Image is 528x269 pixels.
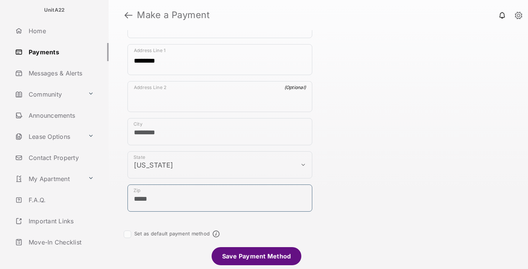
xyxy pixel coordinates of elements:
a: Community [12,85,85,103]
a: Home [12,22,109,40]
a: Lease Options [12,128,85,146]
div: payment_method_screening[postal_addresses][addressLine2] [127,81,312,112]
a: Contact Property [12,149,109,167]
a: Announcements [12,106,109,125]
a: F.A.Q. [12,191,109,209]
div: payment_method_screening[postal_addresses][postalCode] [127,184,312,212]
a: Messages & Alerts [12,64,109,82]
a: Move-In Checklist [12,233,109,251]
a: My Apartment [12,170,85,188]
div: payment_method_screening[postal_addresses][administrativeArea] [127,151,312,178]
a: Important Links [12,212,97,230]
span: Default payment method info [213,231,219,237]
li: Save Payment Method [212,247,302,265]
div: payment_method_screening[postal_addresses][addressLine1] [127,44,312,75]
div: payment_method_screening[postal_addresses][locality] [127,118,312,145]
p: UnitA22 [44,6,65,14]
label: Set as default payment method [134,231,210,237]
a: Payments [12,43,109,61]
strong: Make a Payment [137,11,210,20]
